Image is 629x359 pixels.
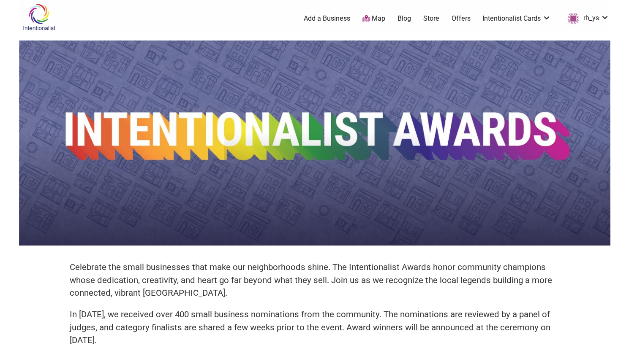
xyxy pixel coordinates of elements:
a: rh_ys [563,11,609,26]
a: Blog [398,14,411,23]
a: Intentionalist Cards [482,14,551,23]
p: In [DATE], we received over 400 small business nominations from the community. The nominations ar... [70,308,560,347]
a: Map [362,14,385,24]
a: Offers [452,14,471,23]
a: Add a Business [304,14,350,23]
p: Celebrate the small businesses that make our neighborhoods shine. The Intentionalist Awards honor... [70,261,560,300]
img: Intentionalist [19,3,59,31]
a: Store [423,14,439,23]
